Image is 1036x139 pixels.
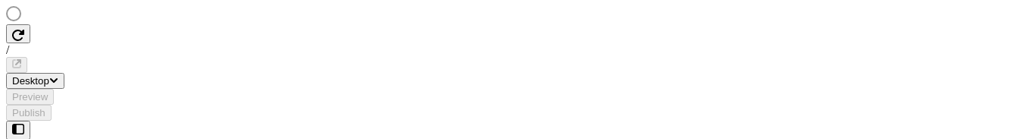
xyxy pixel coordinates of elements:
div: / [6,43,1030,57]
button: Desktop [6,73,64,89]
span: Preview [12,91,48,103]
span: Desktop [12,75,49,87]
button: Preview [6,89,54,105]
button: Publish [6,105,52,121]
span: Publish [12,107,45,118]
